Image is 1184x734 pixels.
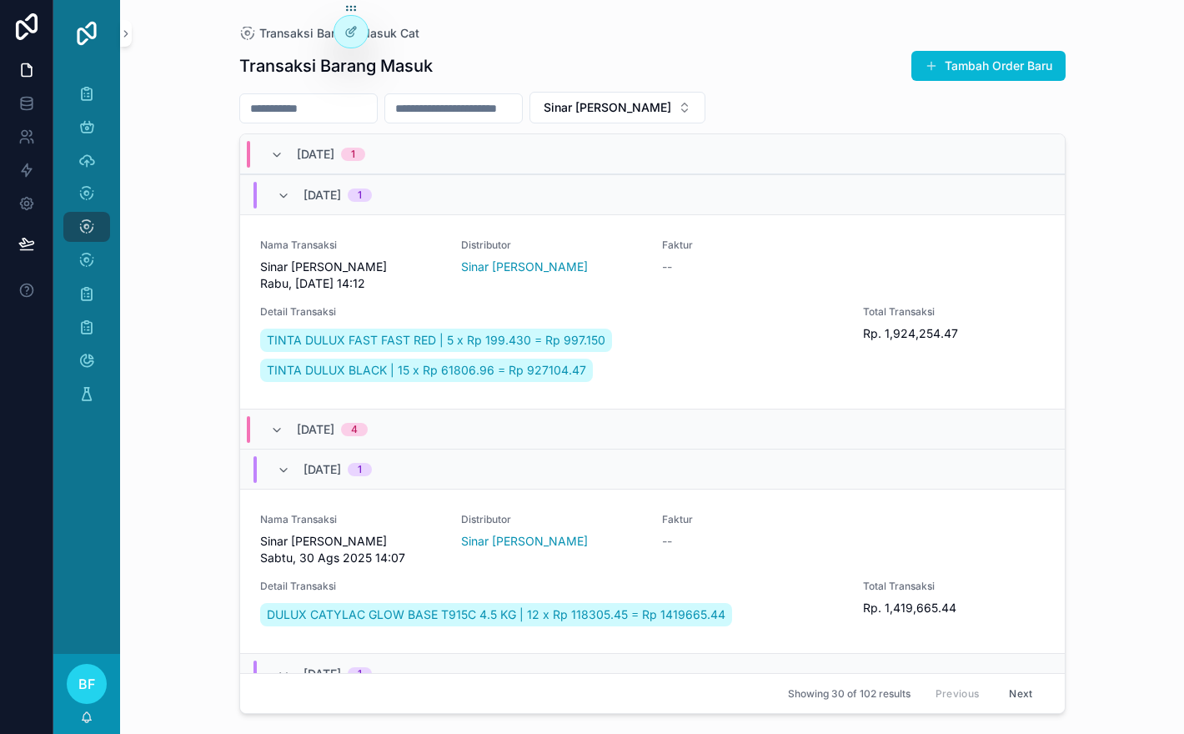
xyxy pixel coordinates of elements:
[461,513,642,526] span: Distributor
[260,580,844,593] span: Detail Transaksi
[351,423,358,436] div: 4
[267,606,725,623] span: DULUX CATYLAC GLOW BASE T915C 4.5 KG | 12 x Rp 118305.45 = Rp 1419665.44
[461,533,588,550] a: Sinar [PERSON_NAME]
[662,533,672,550] span: --
[358,189,362,202] div: 1
[78,674,95,694] span: BF
[788,687,911,701] span: Showing 30 of 102 results
[73,20,100,47] img: App logo
[662,259,672,275] span: --
[240,214,1065,409] a: Nama TransaksiSinar [PERSON_NAME] Rabu, [DATE] 14:12DistributorSinar [PERSON_NAME]Faktur--Detail ...
[297,146,334,163] span: [DATE]
[297,421,334,438] span: [DATE]
[358,463,362,476] div: 1
[358,667,362,681] div: 1
[461,259,588,275] a: Sinar [PERSON_NAME]
[863,600,1044,616] span: Rp. 1,419,665.44
[351,148,355,161] div: 1
[267,332,605,349] span: TINTA DULUX FAST FAST RED | 5 x Rp 199.430 = Rp 997.150
[911,51,1066,81] button: Tambah Order Baru
[239,54,433,78] h1: Transaksi Barang Masuk
[240,489,1065,653] a: Nama TransaksiSinar [PERSON_NAME] Sabtu, 30 Ags 2025 14:07DistributorSinar [PERSON_NAME]Faktur--D...
[260,533,441,566] span: Sinar [PERSON_NAME] Sabtu, 30 Ags 2025 14:07
[304,666,341,682] span: [DATE]
[259,25,419,42] span: Transaksi Barang Masuk Cat
[260,359,593,382] a: TINTA DULUX BLACK | 15 x Rp 61806.96 = Rp 927104.47
[304,187,341,204] span: [DATE]
[53,67,120,430] div: scrollable content
[239,25,419,42] a: Transaksi Barang Masuk Cat
[662,513,843,526] span: Faktur
[863,325,1044,342] span: Rp. 1,924,254.47
[260,259,441,292] span: Sinar [PERSON_NAME] Rabu, [DATE] 14:12
[260,305,844,319] span: Detail Transaksi
[544,99,671,116] span: Sinar [PERSON_NAME]
[997,681,1044,706] button: Next
[260,513,441,526] span: Nama Transaksi
[863,580,1044,593] span: Total Transaksi
[461,239,642,252] span: Distributor
[662,239,843,252] span: Faktur
[260,603,732,626] a: DULUX CATYLAC GLOW BASE T915C 4.5 KG | 12 x Rp 118305.45 = Rp 1419665.44
[260,329,612,352] a: TINTA DULUX FAST FAST RED | 5 x Rp 199.430 = Rp 997.150
[863,305,1044,319] span: Total Transaksi
[529,92,705,123] button: Select Button
[267,362,586,379] span: TINTA DULUX BLACK | 15 x Rp 61806.96 = Rp 927104.47
[260,239,441,252] span: Nama Transaksi
[304,461,341,478] span: [DATE]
